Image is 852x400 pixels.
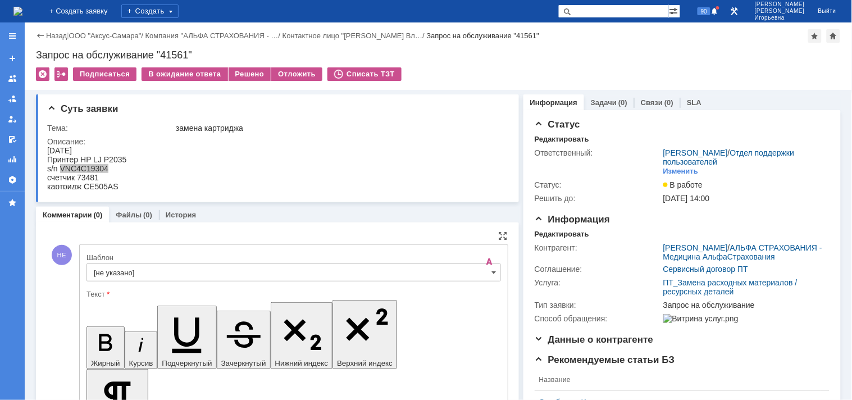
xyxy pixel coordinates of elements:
div: Тип заявки: [535,301,661,310]
div: / [145,31,283,40]
span: 90 [698,7,710,15]
a: Комментарии [43,211,92,219]
div: Работа с массовостью [54,67,68,81]
a: Отчеты [3,151,21,169]
button: Верхний индекс [332,300,397,369]
div: На всю страницу [499,231,508,240]
button: Курсив [125,331,158,369]
a: Сервисный договор ПТ [663,265,748,274]
span: Скрыть панель инструментов [483,255,496,269]
span: Рекомендуемые статьи БЗ [535,354,675,365]
a: Назад [46,31,67,40]
div: | [67,31,69,39]
div: Соглашение: [535,265,661,274]
div: / [283,31,427,40]
div: Редактировать [535,135,589,144]
div: / [663,148,824,166]
a: Мои заявки [3,110,21,128]
div: Текст [86,290,499,298]
span: Курсив [129,359,153,367]
span: [PERSON_NAME] [755,8,805,15]
span: Подчеркнутый [162,359,212,367]
span: Верхний индекс [337,359,393,367]
a: Перейти в интерфейс администратора [728,4,741,18]
span: [PERSON_NAME] [755,1,805,8]
span: Данные о контрагенте [535,334,654,345]
a: Файлы [116,211,142,219]
a: Заявки в моей ответственности [3,90,21,108]
div: Тема: [47,124,174,133]
div: Ответственный: [535,148,661,157]
button: Подчеркнутый [157,306,216,369]
span: Расширенный поиск [669,5,680,16]
a: ПТ_Замена расходных материалов / ресурсных деталей [663,278,798,296]
span: Зачеркнутый [221,359,266,367]
button: Жирный [86,326,125,369]
th: Название [535,369,821,391]
a: Информация [530,98,577,107]
div: Решить до: [535,194,661,203]
div: Добавить в избранное [808,29,822,43]
div: Создать [121,4,179,18]
div: Статус: [535,180,661,189]
a: Заявки на командах [3,70,21,88]
div: (0) [664,98,673,107]
span: Жирный [91,359,120,367]
a: АЛЬФА СТРАХОВАНИЯ - Медицина АльфаСтрахования [663,243,822,261]
a: Мои согласования [3,130,21,148]
div: Описание: [47,137,505,146]
a: [PERSON_NAME] [663,243,728,252]
img: Витрина услуг.png [663,314,739,323]
a: Настройки [3,171,21,189]
span: Суть заявки [47,103,118,114]
a: ООО "Аксус-Самара" [69,31,142,40]
button: Зачеркнутый [217,311,271,369]
a: Создать заявку [3,49,21,67]
a: История [166,211,196,219]
span: Игорьевна [755,15,805,21]
a: SLA [687,98,701,107]
a: Перейти на домашнюю страницу [13,7,22,16]
span: Статус [535,119,580,130]
div: Запрос на обслуживание "41561" [427,31,540,40]
span: НЕ [52,245,72,265]
div: Удалить [36,67,49,81]
div: Редактировать [535,230,589,239]
div: / [663,243,824,261]
div: Контрагент: [535,243,661,252]
a: Компания "АЛЬФА СТРАХОВАНИЯ - … [145,31,279,40]
img: logo [13,7,22,16]
div: замена картриджа [176,124,503,133]
a: Задачи [591,98,617,107]
div: Запрос на обслуживание "41561" [36,49,841,61]
div: (0) [618,98,627,107]
div: Изменить [663,167,699,176]
a: Контактное лицо "[PERSON_NAME] Вл… [283,31,422,40]
div: Запрос на обслуживание [663,301,824,310]
a: Связи [641,98,663,107]
div: Шаблон [86,254,499,261]
div: Услуга: [535,278,661,287]
div: (0) [94,211,103,219]
span: [DATE] 14:00 [663,194,710,203]
div: (0) [143,211,152,219]
a: [PERSON_NAME] [663,148,728,157]
span: Информация [535,214,610,225]
a: Отдел поддержки пользователей [663,148,795,166]
div: Сделать домашней страницей [827,29,840,43]
button: Нижний индекс [271,302,333,369]
span: Нижний индекс [275,359,329,367]
div: / [69,31,145,40]
div: Способ обращения: [535,314,661,323]
span: В работе [663,180,703,189]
